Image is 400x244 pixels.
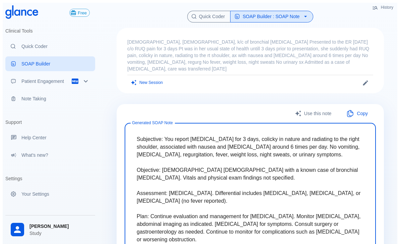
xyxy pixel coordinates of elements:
p: Your Settings [21,191,90,197]
a: Moramiz: Find ICD10AM codes instantly [5,39,95,54]
button: Quick Coder [187,11,231,22]
p: What's new? [21,152,90,158]
p: [DEMOGRAPHIC_DATA], [DEMOGRAPHIC_DATA], k/c of bronchial [MEDICAL_DATA] Presented to the ER [DATE... [127,39,373,72]
p: Quick Coder [21,43,90,50]
a: Docugen: Compose a clinical documentation in seconds [5,56,95,71]
a: Get help from our support team [5,130,95,145]
a: Manage your settings [5,187,95,201]
div: [PERSON_NAME]Study [5,218,95,241]
p: Note Taking [21,95,90,102]
button: SOAP Builder : SOAP Note [230,11,313,22]
div: Recent updates and feature releases [5,148,95,162]
button: Use this note [288,107,340,120]
span: [PERSON_NAME] [29,223,90,230]
p: Help Center [21,134,90,141]
a: Click to view or change your subscription [69,9,95,17]
p: Patient Engagement [21,78,71,85]
button: Edit [360,78,371,88]
li: Clinical Tools [5,23,95,39]
a: Advanced note-taking [5,91,95,106]
button: Copy [339,107,376,120]
li: Settings [5,170,95,187]
p: SOAP Builder [21,60,90,67]
li: Support [5,114,95,130]
button: Clears all inputs and results. [127,78,167,88]
p: Study [29,230,90,237]
span: Free [75,10,89,15]
button: History [369,3,397,12]
button: Free [69,9,90,17]
div: Patient Reports & Referrals [5,74,95,89]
